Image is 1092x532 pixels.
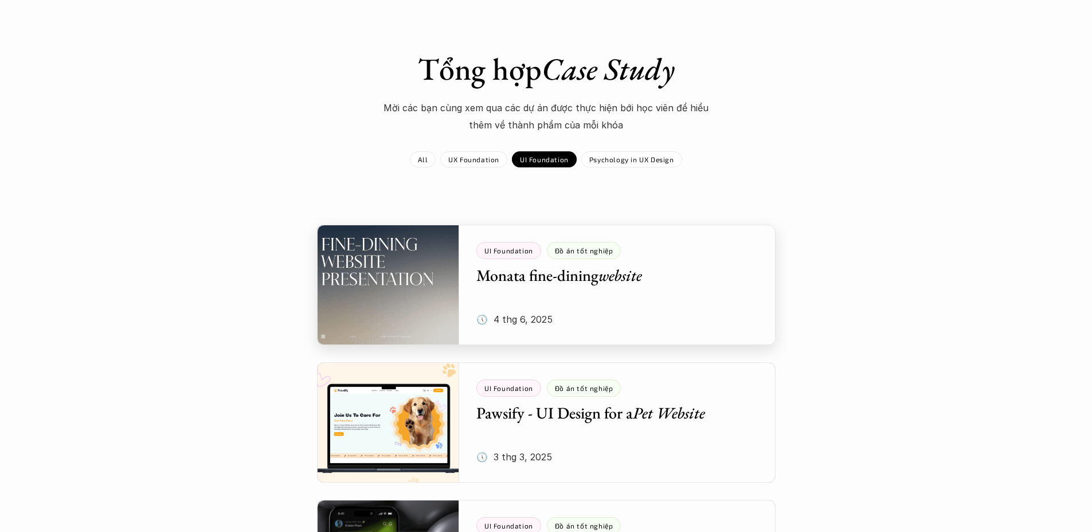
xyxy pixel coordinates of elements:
p: Psychology in UX Design [589,155,674,163]
a: UI FoundationĐồ án tốt nghiệpMonata fine-diningwebsite🕔 4 thg 6, 2025 [317,225,776,345]
p: All [418,155,428,163]
em: Case Study [542,49,675,89]
a: All [410,151,436,167]
a: UI FoundationĐồ án tốt nghiệpPawsify - UI Design for aPet Website🕔 3 thg 3, 2025 [317,362,776,483]
a: Psychology in UX Design [581,151,682,167]
a: UI Foundation [512,151,577,167]
p: Mời các bạn cùng xem qua các dự án được thực hiện bới học viên để hiểu thêm về thành phẩm của mỗi... [374,99,718,134]
a: UX Foundation [440,151,507,167]
p: UX Foundation [448,155,499,163]
h1: Tổng hợp [346,50,747,88]
p: UI Foundation [520,155,569,163]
